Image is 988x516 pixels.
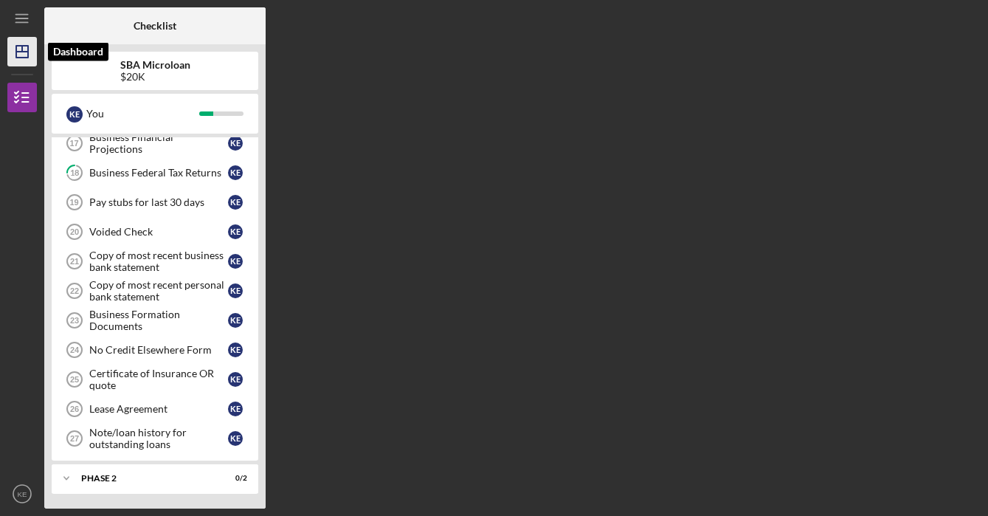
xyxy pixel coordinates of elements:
[7,479,37,509] button: KE
[89,167,228,179] div: Business Federal Tax Returns
[89,344,228,356] div: No Credit Elsewhere Form
[59,306,251,335] a: 23Business Formation DocumentsKE
[70,316,79,325] tspan: 23
[120,71,190,83] div: $20K
[81,474,210,483] div: Phase 2
[59,247,251,276] a: 21Copy of most recent business bank statementKE
[70,257,79,266] tspan: 21
[18,490,27,498] text: KE
[228,136,243,151] div: K E
[59,335,251,365] a: 24No Credit Elsewhere FormKE
[228,165,243,180] div: K E
[89,226,228,238] div: Voided Check
[86,101,199,126] div: You
[70,227,79,236] tspan: 20
[70,286,79,295] tspan: 22
[59,128,251,158] a: 17Business Financial ProjectionsKE
[228,402,243,416] div: K E
[228,431,243,446] div: K E
[228,195,243,210] div: K E
[228,254,243,269] div: K E
[120,59,190,71] b: SBA Microloan
[59,188,251,217] a: 19Pay stubs for last 30 daysKE
[70,168,79,178] tspan: 18
[69,139,78,148] tspan: 17
[228,283,243,298] div: K E
[89,309,228,332] div: Business Formation Documents
[89,427,228,450] div: Note/loan history for outstanding loans
[70,405,79,413] tspan: 26
[70,375,79,384] tspan: 25
[59,158,251,188] a: 18Business Federal Tax ReturnsKE
[70,345,80,354] tspan: 24
[89,250,228,273] div: Copy of most recent business bank statement
[59,394,251,424] a: 26Lease AgreementKE
[70,434,79,443] tspan: 27
[89,196,228,208] div: Pay stubs for last 30 days
[134,20,176,32] b: Checklist
[228,343,243,357] div: K E
[89,368,228,391] div: Certificate of Insurance OR quote
[228,313,243,328] div: K E
[228,372,243,387] div: K E
[59,365,251,394] a: 25Certificate of Insurance OR quoteKE
[69,198,78,207] tspan: 19
[66,106,83,123] div: K E
[89,279,228,303] div: Copy of most recent personal bank statement
[89,131,228,155] div: Business Financial Projections
[59,217,251,247] a: 20Voided CheckKE
[221,474,247,483] div: 0 / 2
[89,403,228,415] div: Lease Agreement
[59,424,251,453] a: 27Note/loan history for outstanding loansKE
[228,224,243,239] div: K E
[59,276,251,306] a: 22Copy of most recent personal bank statementKE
